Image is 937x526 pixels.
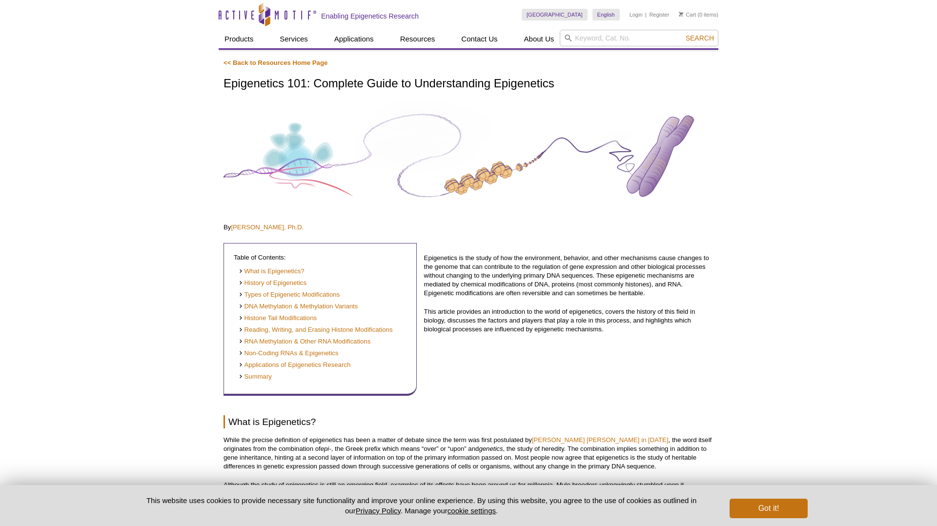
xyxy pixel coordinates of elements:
[679,12,683,17] img: Your Cart
[679,9,718,20] li: (0 items)
[239,290,340,300] a: Types of Epigenetic Modifications
[239,349,338,358] a: Non-Coding RNAs & Epigenetics
[224,77,713,91] h1: Epigenetics 101: Complete Guide to Understanding Epigenetics
[321,445,331,452] i: epi-
[239,302,358,311] a: DNA Methylation & Methylation Variants
[321,12,419,20] h2: Enabling Epigenetics Research
[224,101,713,211] img: Complete Guide to Understanding Epigenetics
[224,223,713,232] p: By
[394,30,441,48] a: Resources
[522,9,588,20] a: [GEOGRAPHIC_DATA]
[424,307,713,334] p: This article provides an introduction to the world of epigenetics, covers the history of this fie...
[455,30,503,48] a: Contact Us
[592,9,620,20] a: English
[234,253,407,262] p: Table of Contents:
[630,11,643,18] a: Login
[679,11,696,18] a: Cart
[224,415,713,428] h2: What is Epigenetics?
[479,445,503,452] i: genetics
[356,506,401,515] a: Privacy Policy
[560,30,718,46] input: Keyword, Cat. No.
[224,436,713,471] p: While the precise definition of epigenetics has been a matter of debate since the term was first ...
[224,59,327,66] a: << Back to Resources Home Page
[645,9,647,20] li: |
[224,481,713,525] p: Although the study of epigenetics is still an emerging field, examples of its effects have been a...
[424,254,713,298] p: Epigenetics is the study of how the environment, behavior, and other mechanisms cause changes to ...
[448,506,496,515] button: cookie settings
[239,325,392,335] a: Reading, Writing, and Erasing Histone Modifications
[129,495,713,516] p: This website uses cookies to provide necessary site functionality and improve your online experie...
[239,361,350,370] a: Applications of Epigenetics Research
[239,372,272,382] a: Summary
[328,30,380,48] a: Applications
[532,436,669,444] a: [PERSON_NAME] [PERSON_NAME] in [DATE]
[683,34,717,42] button: Search
[518,30,560,48] a: About Us
[239,279,306,288] a: History of Epigenetics
[239,314,317,323] a: Histone Tail Modifications
[730,499,808,518] button: Got it!
[231,223,304,231] a: [PERSON_NAME], Ph.D.
[686,34,714,42] span: Search
[274,30,314,48] a: Services
[219,30,259,48] a: Products
[239,267,305,276] a: What is Epigenetics?
[239,337,370,346] a: RNA Methylation & Other RNA Modifications
[649,11,669,18] a: Register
